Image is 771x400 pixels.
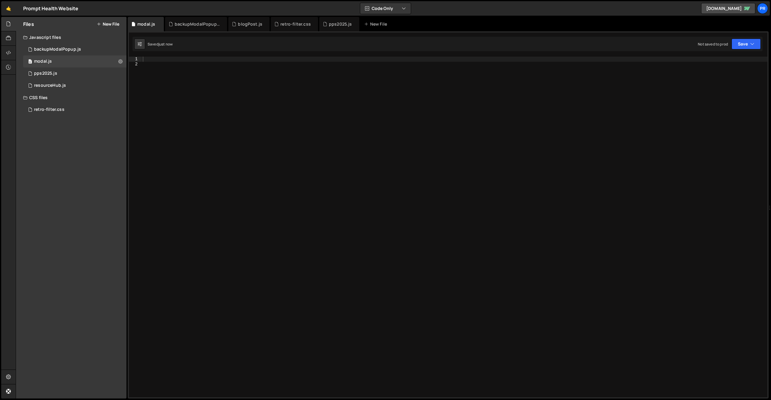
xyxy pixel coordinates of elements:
[23,5,78,12] div: Prompt Health Website
[34,59,52,64] div: modal.js
[175,21,220,27] div: backupModalPopup.js
[16,92,126,104] div: CSS files
[16,31,126,43] div: Javascript files
[28,60,32,64] span: 0
[34,71,57,76] div: pps2025.js
[23,21,34,27] h2: Files
[129,57,142,62] div: 1
[97,22,119,27] button: New File
[280,21,311,27] div: retro-filter.css
[34,83,66,88] div: resourceHub.js
[148,42,173,47] div: Saved
[698,42,728,47] div: Not saved to prod
[1,1,16,16] a: 🤙
[329,21,352,27] div: pps2025.js
[732,39,761,49] button: Save
[34,47,81,52] div: backupModalPopup.js
[360,3,411,14] button: Code Only
[129,62,142,67] div: 2
[158,42,173,47] div: just now
[364,21,389,27] div: New File
[34,107,64,112] div: retro-filter.css
[23,43,126,55] div: 16625/45860.js
[757,3,768,14] a: Pr
[23,55,126,67] div: 16625/46324.js
[238,21,262,27] div: blogPost.js
[23,80,126,92] div: 16625/45859.js
[23,104,126,116] div: 16625/45443.css
[701,3,755,14] a: [DOMAIN_NAME]
[23,67,126,80] div: 16625/45293.js
[137,21,155,27] div: modal.js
